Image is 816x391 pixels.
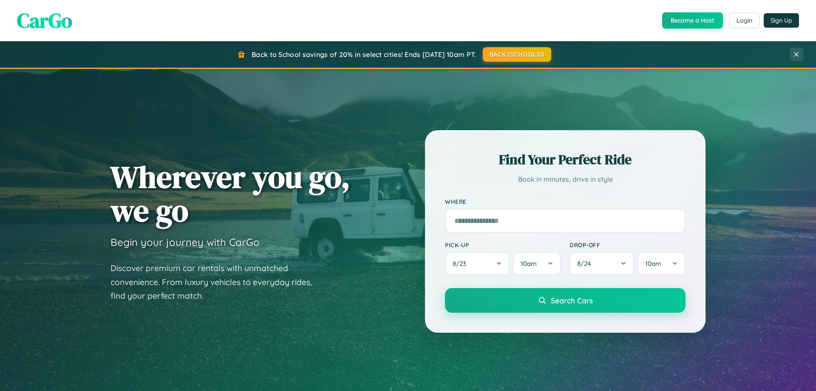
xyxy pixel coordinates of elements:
button: 10am [637,252,686,275]
span: Back to School savings of 20% in select cities! Ends [DATE] 10am PT. [252,50,476,59]
h3: Begin your journey with CarGo [110,236,260,248]
span: 8 / 24 [577,260,595,268]
button: Login [729,13,759,28]
span: 10am [521,260,537,268]
h1: Wherever you go, we go [110,160,350,227]
span: CarGo [17,6,72,34]
button: BACK2SCHOOL20 [483,47,551,62]
button: 8/23 [445,252,510,275]
button: 8/24 [569,252,634,275]
span: 8 / 23 [453,260,470,268]
h2: Find Your Perfect Ride [445,150,686,169]
p: Discover premium car rentals with unmatched convenience. From luxury vehicles to everyday rides, ... [110,261,323,303]
button: Become a Host [662,12,723,29]
label: Pick-up [445,241,561,248]
label: Drop-off [569,241,686,248]
p: Book in minutes, drive in style [445,173,686,186]
span: 10am [645,260,661,268]
button: Sign Up [764,13,799,28]
label: Where [445,198,686,205]
span: Search Cars [551,296,593,305]
button: 10am [513,252,561,275]
button: Search Cars [445,288,686,313]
